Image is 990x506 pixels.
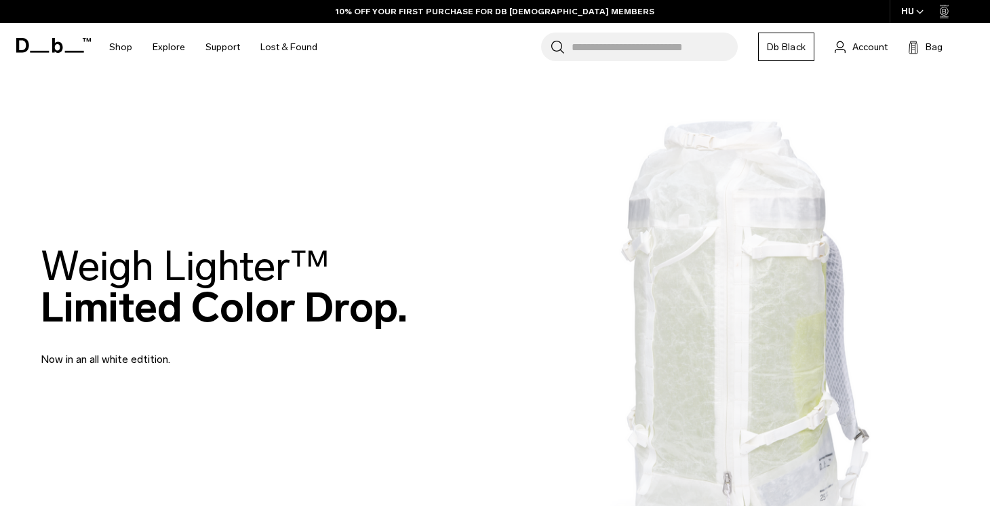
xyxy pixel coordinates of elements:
h2: Limited Color Drop. [41,246,408,328]
a: 10% OFF YOUR FIRST PURCHASE FOR DB [DEMOGRAPHIC_DATA] MEMBERS [336,5,654,18]
nav: Main Navigation [99,23,328,71]
a: Db Black [758,33,814,61]
span: Bag [926,40,943,54]
a: Lost & Found [260,23,317,71]
a: Support [205,23,240,71]
span: Account [852,40,888,54]
span: Weigh Lighter™ [41,241,330,291]
button: Bag [908,39,943,55]
a: Account [835,39,888,55]
a: Explore [153,23,185,71]
p: Now in an all white edtition. [41,335,366,368]
a: Shop [109,23,132,71]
